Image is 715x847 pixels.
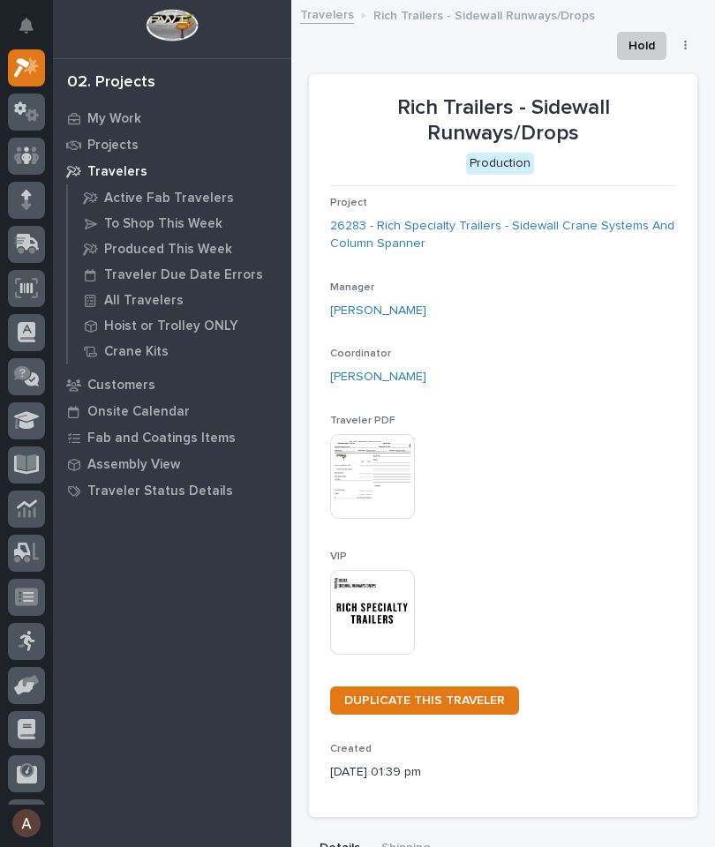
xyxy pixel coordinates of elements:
p: Rich Trailers - Sidewall Runways/Drops [330,95,676,146]
p: Hoist or Trolley ONLY [104,319,238,334]
a: Hoist or Trolley ONLY [68,313,291,338]
a: [PERSON_NAME] [330,302,426,320]
a: Travelers [53,158,291,184]
p: Projects [87,138,139,154]
a: Projects [53,131,291,158]
a: My Work [53,105,291,131]
div: Notifications [22,18,45,46]
a: Traveler Status Details [53,477,291,504]
a: Traveler Due Date Errors [68,262,291,287]
span: Traveler PDF [330,416,395,426]
span: DUPLICATE THIS TRAVELER [344,694,505,707]
button: Hold [617,32,666,60]
a: [PERSON_NAME] [330,368,426,386]
span: VIP [330,551,347,562]
a: 26283 - Rich Specialty Trailers - Sidewall Crane Systems And Column Spanner [330,217,676,254]
button: users-avatar [8,805,45,842]
a: Active Fab Travelers [68,185,291,210]
p: My Work [87,111,141,127]
a: Travelers [300,4,354,24]
p: Customers [87,378,155,394]
p: [DATE] 01:39 pm [330,763,676,782]
p: Produced This Week [104,242,232,258]
a: Crane Kits [68,339,291,364]
p: Assembly View [87,457,180,473]
img: Workspace Logo [146,9,198,41]
p: Fab and Coatings Items [87,431,236,446]
a: Assembly View [53,451,291,477]
a: All Travelers [68,288,291,312]
button: Notifications [8,7,45,44]
div: Production [466,153,534,175]
a: Fab and Coatings Items [53,424,291,451]
p: Onsite Calendar [87,404,190,420]
p: Travelers [87,164,147,180]
p: Crane Kits [104,344,169,360]
p: Active Fab Travelers [104,191,234,206]
p: All Travelers [104,293,184,309]
p: Rich Trailers - Sidewall Runways/Drops [373,4,595,24]
p: Traveler Due Date Errors [104,267,263,283]
p: Traveler Status Details [87,483,233,499]
a: To Shop This Week [68,211,291,236]
span: Manager [330,282,374,293]
span: Created [330,744,372,754]
div: 02. Projects [67,73,155,93]
a: Onsite Calendar [53,398,291,424]
span: Project [330,198,367,208]
a: DUPLICATE THIS TRAVELER [330,686,519,715]
span: Coordinator [330,349,391,359]
a: Produced This Week [68,236,291,261]
a: Customers [53,371,291,398]
span: Hold [628,35,655,56]
p: To Shop This Week [104,216,222,232]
